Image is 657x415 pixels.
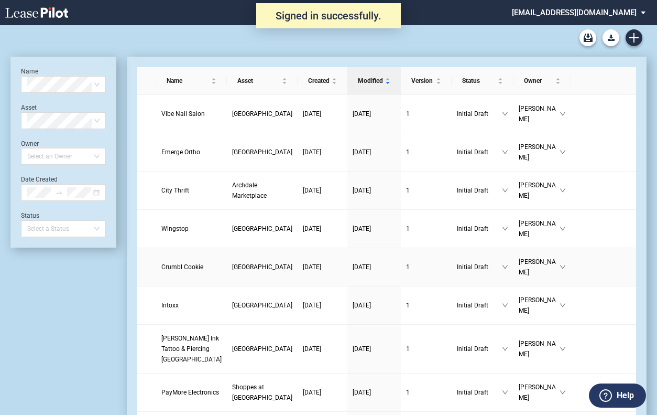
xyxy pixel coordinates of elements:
span: [DATE] [303,148,321,156]
span: [DATE] [303,302,321,309]
span: swap-right [56,189,63,196]
a: [DATE] [353,147,396,157]
span: down [502,149,508,155]
a: [GEOGRAPHIC_DATA] [232,224,292,234]
span: Crumbl Cookie [161,263,203,271]
span: [DATE] [353,225,371,232]
a: Emerge Ortho [161,147,222,157]
span: Created [308,76,330,86]
span: down [502,389,508,396]
a: 1 [406,344,446,354]
span: 1 [406,345,410,353]
span: down [560,149,566,155]
span: Modified [358,76,383,86]
a: 1 [406,147,446,157]
a: Wingstop [161,224,222,234]
a: [DATE] [353,224,396,234]
a: [DATE] [353,344,396,354]
span: Initial Draft [457,387,501,398]
span: Version [411,76,434,86]
label: Asset [21,104,37,111]
a: [GEOGRAPHIC_DATA] [232,344,292,354]
th: Version [401,67,452,95]
span: down [560,302,566,308]
span: City Thrift [161,187,189,194]
span: [DATE] [353,302,371,309]
span: [DATE] [303,225,321,232]
span: [PERSON_NAME] [519,180,560,201]
a: [DATE] [353,109,396,119]
a: Create new document [626,29,642,46]
a: Archive [579,29,596,46]
a: [DATE] [303,147,342,157]
th: Asset [227,67,298,95]
span: to [56,189,63,196]
span: [DATE] [303,263,321,271]
span: Mountainview Plaza [232,225,292,232]
span: Status [462,76,495,86]
label: Owner [21,140,39,147]
span: 1 [406,148,410,156]
a: [DATE] [303,109,342,119]
span: Initial Draft [457,262,501,272]
span: Wingstop [161,225,189,232]
a: [PERSON_NAME] Ink Tattoo & Piercing [GEOGRAPHIC_DATA] [161,333,222,365]
span: Southpointe Plaza [232,110,292,118]
th: Modified [347,67,401,95]
a: [GEOGRAPHIC_DATA] [232,109,292,119]
span: down [502,264,508,270]
a: [DATE] [353,262,396,272]
label: Help [617,389,634,402]
span: [DATE] [303,187,321,194]
a: [DATE] [303,185,342,196]
a: City Thrift [161,185,222,196]
a: Archdale Marketplace [232,180,292,201]
button: Help [589,384,646,408]
span: down [560,264,566,270]
a: Intoxx [161,300,222,311]
span: [DATE] [353,389,371,396]
th: Status [452,67,513,95]
span: [PERSON_NAME] [519,142,560,163]
a: 1 [406,300,446,311]
span: Emerge Ortho [161,148,200,156]
span: Vibe Nail Salon [161,110,205,118]
a: 1 [406,387,446,398]
span: down [502,111,508,117]
span: Lenox Village [232,345,292,353]
span: [DATE] [353,148,371,156]
span: Initial Draft [457,109,501,119]
a: [GEOGRAPHIC_DATA] [232,300,292,311]
span: Owner [524,76,554,86]
span: [DATE] [353,110,371,118]
span: [PERSON_NAME] [519,295,560,316]
span: Initial Draft [457,147,501,157]
span: PayMore Electronics [161,389,219,396]
span: 1 [406,187,410,194]
a: Download Blank Form [603,29,619,46]
span: [DATE] [353,187,371,194]
span: [DATE] [353,345,371,353]
span: Initial Draft [457,300,501,311]
span: 1 [406,389,410,396]
span: Initial Draft [457,344,501,354]
a: [DATE] [303,344,342,354]
span: 1 [406,225,410,232]
span: Intoxx [161,302,179,309]
a: PayMore Electronics [161,387,222,398]
th: Owner [513,67,572,95]
a: [DATE] [303,224,342,234]
a: 1 [406,185,446,196]
span: down [502,346,508,352]
a: [DATE] [353,300,396,311]
span: Cleopatra Ink Tattoo & Piercing Atlanta [161,335,222,363]
a: [GEOGRAPHIC_DATA] [232,147,292,157]
a: [DATE] [303,262,342,272]
label: Status [21,212,39,219]
span: down [502,302,508,308]
span: down [560,111,566,117]
span: Asset [237,76,280,86]
a: [DATE] [303,300,342,311]
span: 1 [406,302,410,309]
span: Coral Island Shopping Center [232,302,292,309]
